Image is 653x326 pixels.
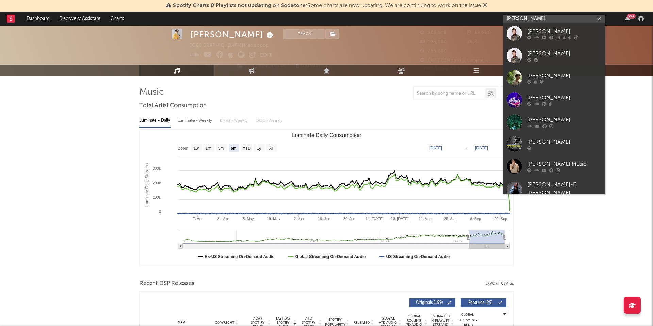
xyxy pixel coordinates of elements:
[292,61,324,71] button: Summary
[190,61,233,71] button: Track
[429,146,442,150] text: [DATE]
[22,12,54,26] a: Dashboard
[267,217,281,221] text: 19. May
[495,217,507,221] text: 22. Sep
[527,138,602,146] div: [PERSON_NAME]
[193,217,203,221] text: 7. Apr
[215,321,234,325] span: Copyright
[140,130,513,266] svg: Luminate Daily Consumption
[269,146,273,151] text: All
[242,217,254,221] text: 5. May
[470,217,481,221] text: 8. Sep
[527,116,602,124] div: [PERSON_NAME]
[205,254,275,259] text: Ex-US Streaming On-Demand Audio
[283,29,326,39] button: Track
[420,58,488,63] span: 687,661 Monthly Listeners
[461,298,506,307] button: Features(29)
[420,31,447,35] span: 303,348
[159,210,161,214] text: 0
[503,111,605,133] a: [PERSON_NAME]
[386,254,450,259] text: US Streaming On-Demand Audio
[467,40,478,44] span: 3
[190,29,275,40] div: [PERSON_NAME]
[218,146,224,151] text: 3m
[444,217,456,221] text: 25. Aug
[464,146,468,150] text: →
[414,91,485,96] input: Search by song name or URL
[259,63,285,71] span: Benchmark
[409,298,455,307] button: Originals(199)
[527,94,602,102] div: [PERSON_NAME]
[231,146,236,151] text: 6m
[105,12,129,26] a: Charts
[190,42,277,50] div: [GEOGRAPHIC_DATA] | Mandopop
[420,49,447,53] span: 285,000
[475,146,488,150] text: [DATE]
[139,115,171,127] div: Luminate - Daily
[139,280,195,288] span: Recent DSP Releases
[250,61,289,71] a: Benchmark
[503,15,605,23] input: Search for artists
[527,27,602,35] div: [PERSON_NAME]
[173,3,306,9] span: Spotify Charts & Playlists not updating on Sodatone
[242,146,251,151] text: YTD
[153,195,161,199] text: 100k
[527,71,602,80] div: [PERSON_NAME]
[503,89,605,111] a: [PERSON_NAME]
[503,45,605,67] a: [PERSON_NAME]
[485,282,514,286] button: Export CSV
[527,49,602,58] div: [PERSON_NAME]
[420,40,447,44] span: 198,000
[503,22,605,45] a: [PERSON_NAME]
[467,31,491,35] span: 59,880
[483,3,487,9] span: Dismiss
[503,67,605,89] a: [PERSON_NAME]
[527,160,602,168] div: [PERSON_NAME] Music
[178,146,188,151] text: Zoom
[503,177,605,205] a: [PERSON_NAME]-E [PERSON_NAME]
[391,217,409,221] text: 28. [DATE]
[206,146,212,151] text: 1m
[54,12,105,26] a: Discovery Assistant
[194,146,199,151] text: 1w
[465,301,496,305] span: Features ( 29 )
[173,3,481,9] span: : Some charts are now updating. We are continuing to work on the issue
[145,163,149,207] text: Luminate Daily Streams
[414,301,445,305] span: Originals ( 199 )
[419,217,431,221] text: 11. Aug
[217,217,229,221] text: 21. Apr
[343,217,355,221] text: 30. Jun
[260,51,272,60] button: Edit
[295,254,366,259] text: Global Streaming On-Demand Audio
[354,321,370,325] span: Released
[160,320,205,325] div: Name
[153,166,161,170] text: 300k
[503,133,605,155] a: [PERSON_NAME]
[625,16,630,21] button: 99+
[139,102,207,110] span: Total Artist Consumption
[292,132,362,138] text: Luminate Daily Consumption
[153,181,161,185] text: 200k
[366,217,384,221] text: 14. [DATE]
[178,115,213,127] div: Luminate - Weekly
[318,217,330,221] text: 16. Jun
[503,155,605,177] a: [PERSON_NAME] Music
[257,146,261,151] text: 1y
[527,181,602,197] div: [PERSON_NAME]-E [PERSON_NAME]
[627,14,636,19] div: 99 +
[294,217,304,221] text: 2. Jun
